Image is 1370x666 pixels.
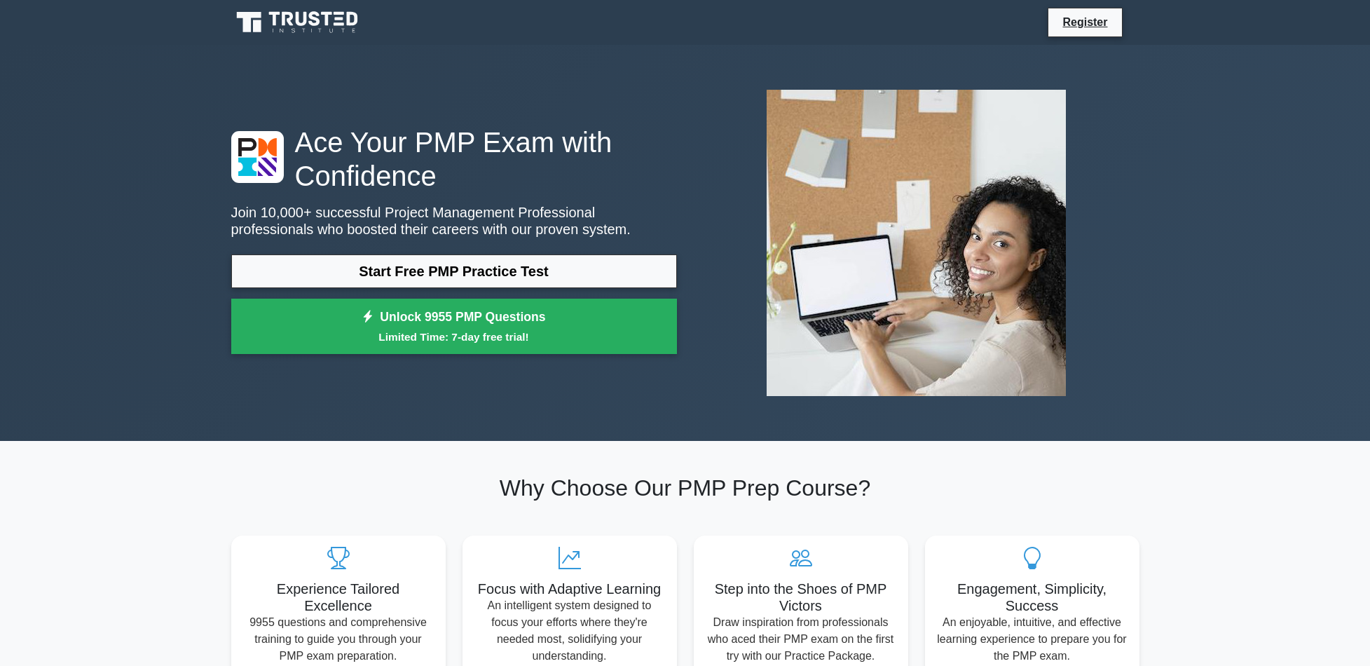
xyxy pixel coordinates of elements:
[231,125,677,193] h1: Ace Your PMP Exam with Confidence
[249,329,659,345] small: Limited Time: 7-day free trial!
[936,614,1128,665] p: An enjoyable, intuitive, and effective learning experience to prepare you for the PMP exam.
[705,614,897,665] p: Draw inspiration from professionals who aced their PMP exam on the first try with our Practice Pa...
[231,254,677,288] a: Start Free PMP Practice Test
[231,299,677,355] a: Unlock 9955 PMP QuestionsLimited Time: 7-day free trial!
[474,580,666,597] h5: Focus with Adaptive Learning
[1054,13,1116,31] a: Register
[936,580,1128,614] h5: Engagement, Simplicity, Success
[242,614,434,665] p: 9955 questions and comprehensive training to guide you through your PMP exam preparation.
[705,580,897,614] h5: Step into the Shoes of PMP Victors
[231,204,677,238] p: Join 10,000+ successful Project Management Professional professionals who boosted their careers w...
[474,597,666,665] p: An intelligent system designed to focus your efforts where they're needed most, solidifying your ...
[231,475,1139,501] h2: Why Choose Our PMP Prep Course?
[242,580,434,614] h5: Experience Tailored Excellence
